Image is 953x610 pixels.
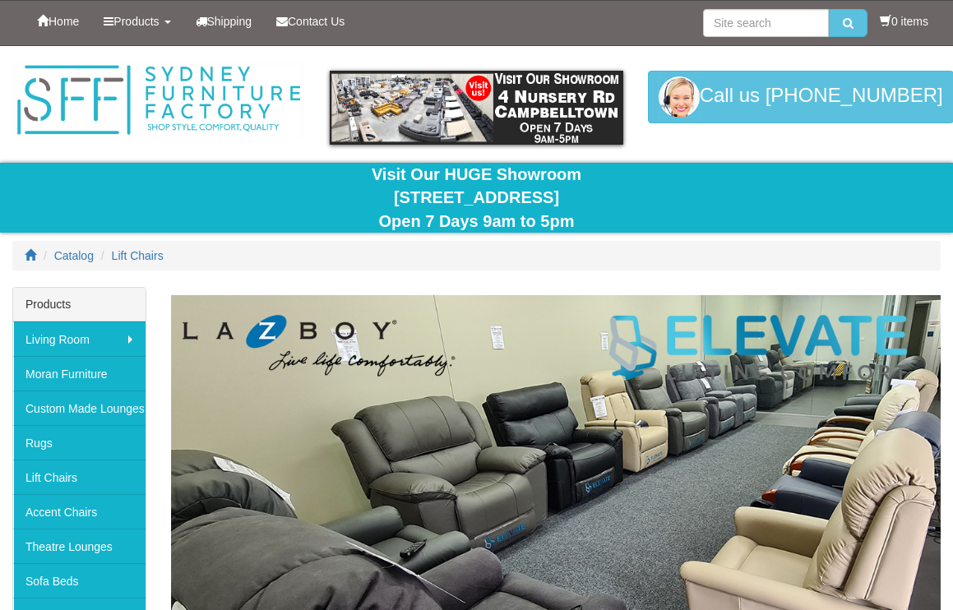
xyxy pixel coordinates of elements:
a: Accent Chairs [13,494,146,529]
a: Custom Made Lounges [13,390,146,425]
a: Home [25,1,91,42]
a: Sofa Beds [13,563,146,598]
img: showroom.gif [330,71,622,145]
span: Contact Us [288,15,345,28]
a: Contact Us [264,1,357,42]
a: Living Room [13,321,146,356]
span: Products [113,15,159,28]
img: Sydney Furniture Factory [12,62,305,138]
a: Lift Chairs [112,249,164,262]
div: Visit Our HUGE Showroom [STREET_ADDRESS] Open 7 Days 9am to 5pm [12,163,941,233]
li: 0 items [880,13,928,30]
a: Moran Furniture [13,356,146,390]
span: Home [49,15,79,28]
a: Products [91,1,183,42]
span: Shipping [207,15,252,28]
a: Shipping [183,1,265,42]
div: Products [13,288,146,321]
a: Lift Chairs [13,460,146,494]
a: Catalog [54,249,94,262]
a: Rugs [13,425,146,460]
a: Theatre Lounges [13,529,146,563]
input: Site search [703,9,829,37]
